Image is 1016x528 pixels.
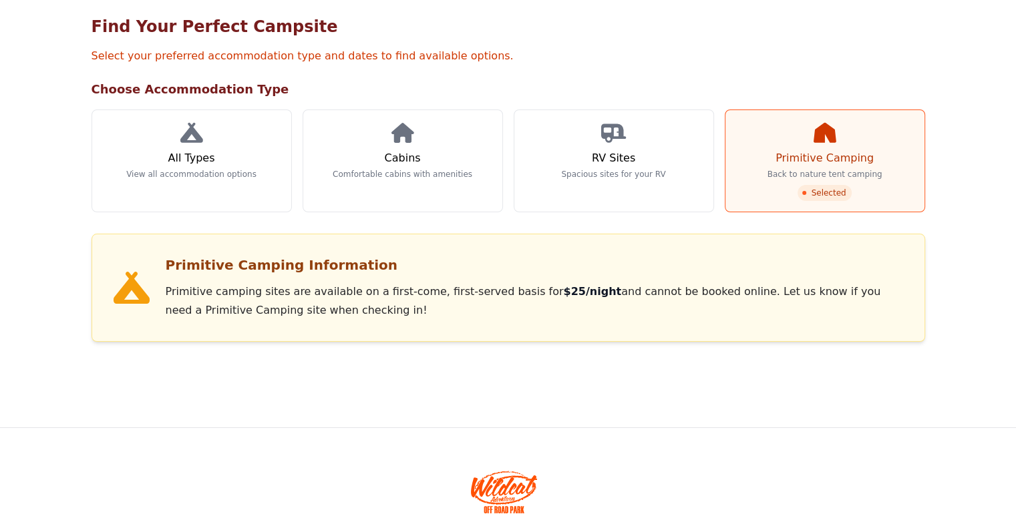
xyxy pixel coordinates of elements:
[126,169,257,180] p: View all accommodation options
[92,16,925,37] h1: Find Your Perfect Campsite
[384,150,420,166] h3: Cabins
[768,169,882,180] p: Back to nature tent camping
[725,109,925,212] a: Primitive Camping Back to nature tent camping Selected
[776,150,874,166] h3: Primitive Camping
[168,150,214,166] h3: All Types
[166,282,903,320] div: Primitive camping sites are available on a first-come, first-served basis for and cannot be booke...
[592,150,635,166] h3: RV Sites
[92,109,292,212] a: All Types View all accommodation options
[333,169,472,180] p: Comfortable cabins with amenities
[514,109,714,212] a: RV Sites Spacious sites for your RV
[471,471,538,513] img: Wildcat Offroad park
[166,256,903,274] h3: Primitive Camping Information
[92,48,925,64] p: Select your preferred accommodation type and dates to find available options.
[798,185,851,201] span: Selected
[561,169,665,180] p: Spacious sites for your RV
[92,80,925,99] h2: Choose Accommodation Type
[303,109,503,212] a: Cabins Comfortable cabins with amenities
[563,285,621,298] strong: $25/night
